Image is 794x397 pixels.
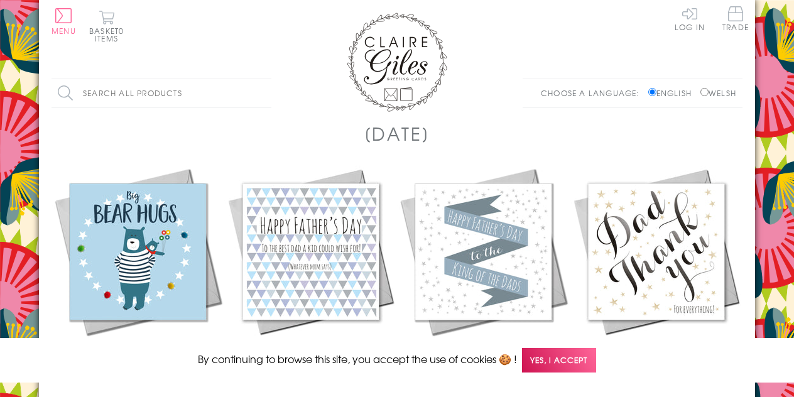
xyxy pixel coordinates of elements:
img: Father's Day Card, Daddy Bear, Big Bear Hugs, Embellished with colourful pompoms [52,165,224,338]
button: Menu [52,8,76,35]
a: Father's Day Card, Gold Stars, Dad, Thank You for Everything £3.50 Add to Basket [570,165,742,383]
a: Father's Day Card, Daddy Bear, Big Bear Hugs, Embellished with colourful pompoms £3.75 Add to Basket [52,165,224,383]
img: Father's Day Card, King of Dads [397,165,570,338]
label: English [648,87,698,99]
img: Claire Giles Greetings Cards [347,13,447,112]
h1: [DATE] [364,121,430,146]
a: Trade [722,6,749,33]
button: Basket0 items [89,10,124,42]
input: Search all products [52,79,271,107]
a: Father's Day Card, King of Dads £3.50 Add to Basket [397,165,570,383]
span: Menu [52,25,76,36]
input: English [648,88,656,96]
a: Log In [675,6,705,31]
a: Father's Day Card, Best Dad a Kid Could Wish For £3.50 Add to Basket [224,165,397,383]
input: Search [259,79,271,107]
img: Father's Day Card, Best Dad a Kid Could Wish For [224,165,397,338]
label: Welsh [700,87,736,99]
p: Choose a language: [541,87,646,99]
span: Yes, I accept [522,348,596,373]
span: Trade [722,6,749,31]
img: Father's Day Card, Gold Stars, Dad, Thank You for Everything [570,165,742,338]
span: 0 items [95,25,124,44]
input: Welsh [700,88,709,96]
